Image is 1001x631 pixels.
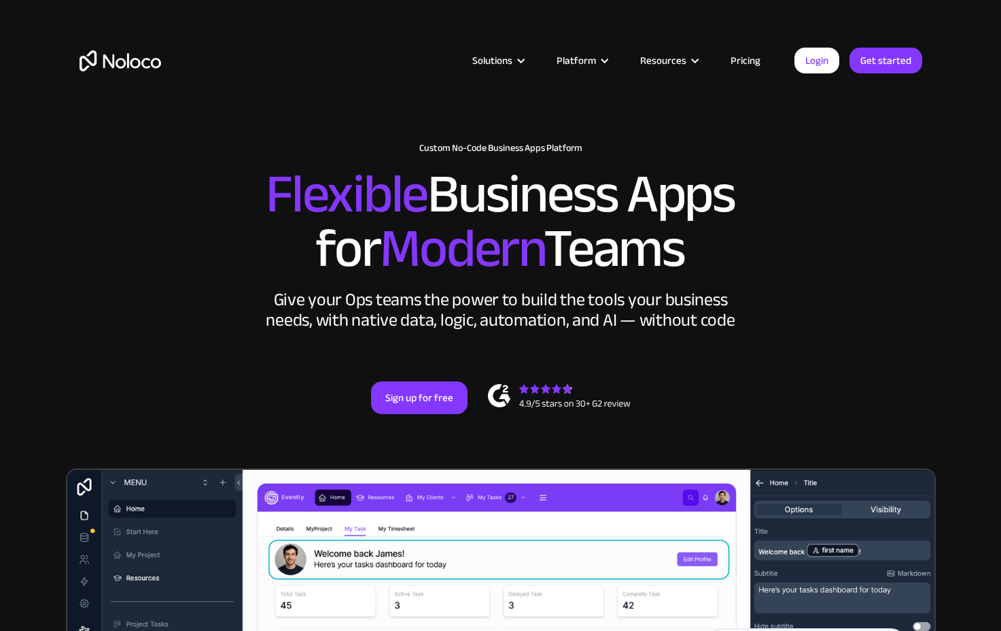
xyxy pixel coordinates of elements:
[849,48,922,73] a: Get started
[263,290,739,330] div: Give your Ops teams the power to build the tools your business needs, with native data, logic, au...
[80,50,161,71] a: home
[455,52,540,69] div: Solutions
[540,52,623,69] div: Platform
[371,381,468,414] a: Sign up for free
[380,198,544,299] span: Modern
[80,143,922,154] h1: Custom No-Code Business Apps Platform
[80,167,922,276] h2: Business Apps for Teams
[640,52,686,69] div: Resources
[794,48,839,73] a: Login
[557,52,596,69] div: Platform
[714,52,777,69] a: Pricing
[266,143,427,245] span: Flexible
[472,52,512,69] div: Solutions
[623,52,714,69] div: Resources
